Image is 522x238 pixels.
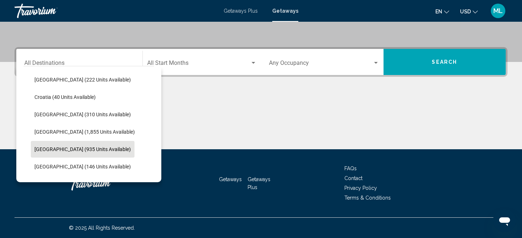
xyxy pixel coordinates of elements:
a: Terms & Conditions [344,195,391,201]
button: [GEOGRAPHIC_DATA] (310 units available) [31,106,134,123]
a: Getaways Plus [224,8,258,14]
div: Search widget [16,49,506,75]
button: User Menu [489,3,507,18]
iframe: Button to launch messaging window [493,209,516,232]
button: [GEOGRAPHIC_DATA] (935 units available) [31,141,134,158]
button: [GEOGRAPHIC_DATA] (222 units available) [31,71,134,88]
a: Getaways Plus [248,176,270,190]
a: Contact [344,175,362,181]
span: Search [432,59,457,65]
span: en [435,9,442,14]
span: [GEOGRAPHIC_DATA] (1,855 units available) [34,129,135,135]
a: Privacy Policy [344,185,377,191]
span: [GEOGRAPHIC_DATA] (310 units available) [34,112,131,117]
a: Getaways [272,8,298,14]
a: Travorium [69,172,141,194]
button: [GEOGRAPHIC_DATA] (1,855 units available) [31,124,138,140]
button: Change language [435,6,449,17]
button: Change currency [460,6,478,17]
span: Croatia (40 units available) [34,94,96,100]
a: Getaways [219,176,242,182]
span: [GEOGRAPHIC_DATA] (222 units available) [34,77,131,83]
button: [GEOGRAPHIC_DATA] (146 units available) [31,158,134,175]
button: Search [384,49,506,75]
span: © 2025 All Rights Reserved. [69,225,135,231]
button: Croatia (40 units available) [31,89,99,105]
span: USD [460,9,471,14]
button: [GEOGRAPHIC_DATA] and [GEOGRAPHIC_DATA] (494 units available) [31,176,195,192]
a: FAQs [344,166,357,171]
span: [GEOGRAPHIC_DATA] (935 units available) [34,146,131,152]
span: [GEOGRAPHIC_DATA] (146 units available) [34,164,131,170]
a: Travorium [14,4,216,18]
span: ML [493,7,503,14]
